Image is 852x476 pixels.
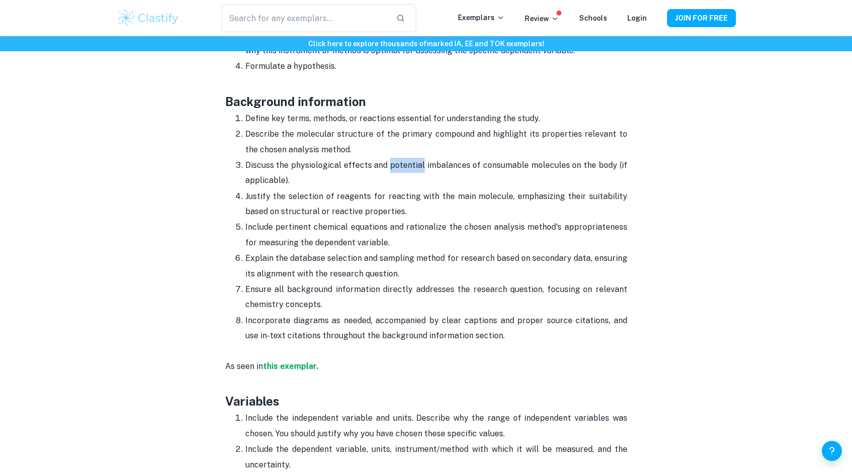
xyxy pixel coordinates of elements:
[245,111,627,126] p: Define key terms, methods, or reactions essential for understanding the study.
[822,441,842,461] button: Help and Feedback
[525,13,559,24] p: Review
[225,344,627,374] p: As seen in
[2,38,850,49] h6: Click here to explore thousands of marked IA, EE and TOK exemplars !
[245,158,627,188] p: Discuss the physiological effects and potential imbalances of consumable molecules on the body (i...
[627,14,647,22] a: Login
[263,361,318,371] strong: this exemplar.
[667,9,736,27] button: JOIN FOR FREE
[245,411,627,441] p: Include the independent variable and units. Describe why the range of independent variables was c...
[225,374,627,410] h3: Variables
[245,127,627,157] p: Describe the molecular structure of the primary compound and highlight its properties relevant to...
[263,361,320,371] a: this exemplar.
[245,442,627,472] p: Include the dependent variable, units, instrument/method with which it will be measured, and the ...
[579,14,607,22] a: Schools
[225,74,627,111] h3: Background information
[245,189,627,220] p: Justify the selection of reagents for reacting with the main molecule, emphasizing their suitabil...
[458,12,505,23] p: Exemplars
[117,8,180,28] img: Clastify logo
[245,251,627,281] p: Explain the database selection and sampling method for research based on secondary data, ensuring...
[245,220,627,250] p: Include pertinent chemical equations and rationalize the chosen analysis method's appropriateness...
[222,4,388,32] input: Search for any exemplars...
[245,313,627,344] p: Incorporate diagrams as needed, accompanied by clear captions and proper source citations, and us...
[245,282,627,313] p: Ensure all background information directly addresses the research question, focusing on relevant ...
[245,59,627,74] p: Formulate a hypothesis.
